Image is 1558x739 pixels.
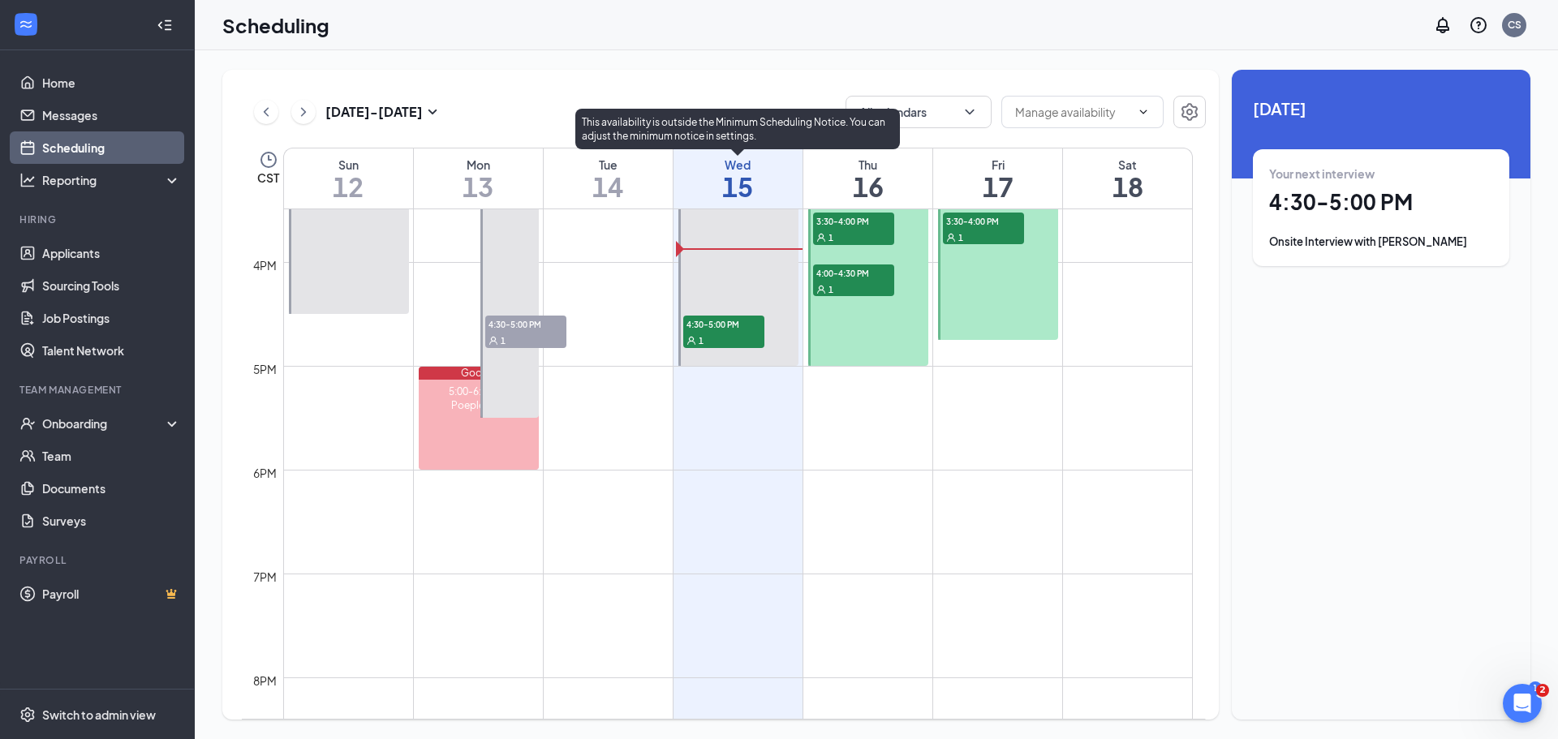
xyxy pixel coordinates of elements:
div: Mon [414,157,543,173]
div: Sun [284,157,413,173]
h3: [DATE] - [DATE] [325,103,423,121]
div: Switch to admin view [42,707,156,723]
a: Surveys [42,505,181,537]
svg: ChevronLeft [258,102,274,122]
a: October 18, 2025 [1063,148,1192,208]
div: 6pm [250,464,280,482]
a: Messages [42,99,181,131]
svg: Notifications [1433,15,1453,35]
div: 5pm [250,360,280,378]
span: CST [257,170,279,186]
a: Sourcing Tools [42,269,181,302]
span: 2 [1536,684,1549,697]
div: 4pm [250,256,280,274]
a: Home [42,67,181,99]
svg: User [488,336,498,346]
span: 1 [501,335,506,346]
div: Hiring [19,213,178,226]
a: Team [42,440,181,472]
button: Settings [1173,96,1206,128]
span: 3:30-4:00 PM [813,213,894,229]
div: Team Management [19,383,178,397]
svg: User [816,233,826,243]
span: 1 [958,232,963,243]
svg: Settings [1180,102,1199,122]
a: Scheduling [42,131,181,164]
svg: ChevronDown [1137,105,1150,118]
a: PayrollCrown [42,578,181,610]
svg: ChevronDown [962,104,978,120]
div: 1 [1529,681,1542,695]
div: Onboarding [42,415,167,432]
span: [DATE] [1253,96,1509,121]
svg: SmallChevronDown [423,102,442,122]
span: 1 [699,335,704,346]
h1: 12 [284,173,413,200]
svg: Clock [259,150,278,170]
span: 1 [828,284,833,295]
div: Onsite Interview with [PERSON_NAME] [1269,234,1493,250]
div: Payroll [19,553,178,567]
svg: User [816,285,826,294]
svg: Settings [19,707,36,723]
span: 4:30-5:00 PM [683,316,764,332]
h1: 16 [803,173,932,200]
span: 3:30-4:00 PM [943,213,1024,229]
a: Applicants [42,237,181,269]
button: ChevronRight [291,100,316,124]
svg: WorkstreamLogo [18,16,34,32]
div: 5:00-6:00 PM [419,385,539,398]
h1: 13 [414,173,543,200]
input: Manage availability [1015,103,1130,121]
button: ChevronLeft [254,100,278,124]
svg: Collapse [157,17,173,33]
h1: 18 [1063,173,1192,200]
a: October 15, 2025 [674,148,803,208]
span: 4:30-5:00 PM [485,316,566,332]
div: This availability is outside the Minimum Scheduling Notice. You can adjust the minimum notice in ... [575,109,900,149]
svg: User [686,336,696,346]
h1: 15 [674,173,803,200]
a: Talent Network [42,334,181,367]
span: 4:00-4:30 PM [813,264,894,281]
div: Your next interview [1269,165,1493,182]
div: Poeple plan [419,398,539,412]
h1: Scheduling [222,11,329,39]
a: October 13, 2025 [414,148,543,208]
div: Wed [674,157,803,173]
a: October 14, 2025 [544,148,673,208]
h1: 17 [933,173,1062,200]
div: 7pm [250,568,280,586]
a: October 17, 2025 [933,148,1062,208]
svg: UserCheck [19,415,36,432]
a: October 16, 2025 [803,148,932,208]
iframe: Intercom live chat [1503,684,1542,723]
a: Documents [42,472,181,505]
div: 8pm [250,672,280,690]
div: Reporting [42,172,182,188]
h1: 14 [544,173,673,200]
svg: QuestionInfo [1469,15,1488,35]
a: Job Postings [42,302,181,334]
div: Thu [803,157,932,173]
svg: ChevronRight [295,102,312,122]
a: October 12, 2025 [284,148,413,208]
div: Tue [544,157,673,173]
button: All calendarsChevronDown [846,96,992,128]
div: Fri [933,157,1062,173]
div: CS [1508,18,1521,32]
svg: User [946,233,956,243]
span: 1 [828,232,833,243]
div: Sat [1063,157,1192,173]
div: Google [419,367,539,380]
h1: 4:30 - 5:00 PM [1269,188,1493,216]
svg: Analysis [19,172,36,188]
